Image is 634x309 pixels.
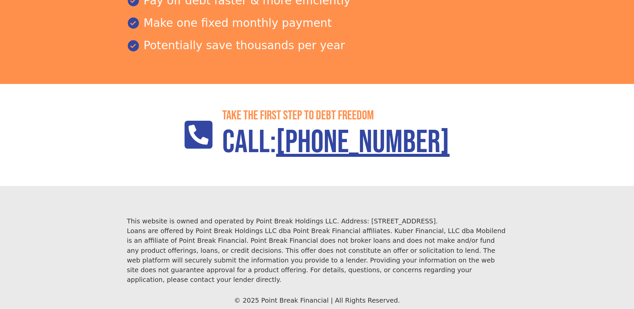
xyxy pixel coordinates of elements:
[276,123,450,162] a: [PHONE_NUMBER]
[222,123,450,162] h1: Call:
[127,296,507,305] div: © 2025 Point Break Financial | All Rights Reserved.
[127,216,507,285] div: This website is owned and operated by Point Break Holdings LLC. Address: [STREET_ADDRESS]. Loans ...
[127,15,507,31] div: Make one fixed monthly payment
[127,37,507,54] div: Potentially save thousands per year
[222,108,450,123] h2: Take the First step to debt freedom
